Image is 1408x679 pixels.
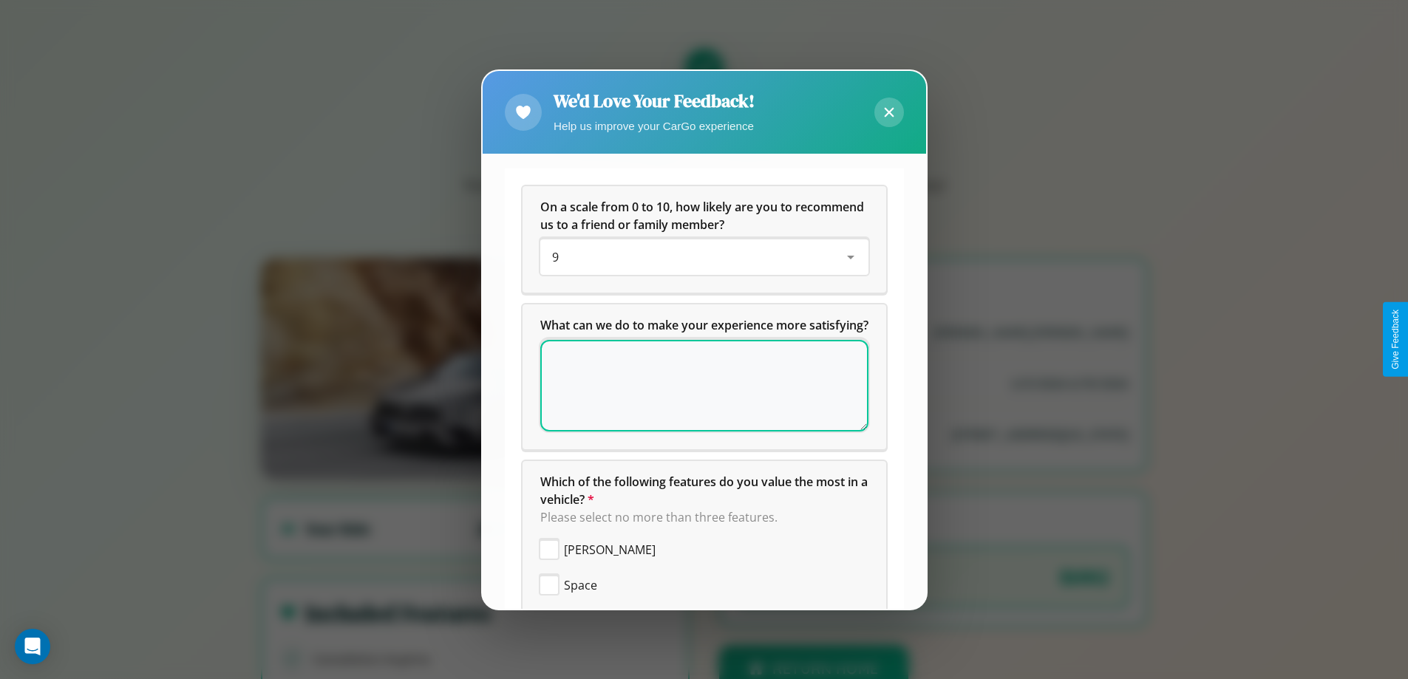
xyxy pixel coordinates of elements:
span: [PERSON_NAME] [564,541,656,559]
span: Space [564,576,597,594]
span: What can we do to make your experience more satisfying? [540,317,868,333]
span: Please select no more than three features. [540,509,778,525]
h2: We'd Love Your Feedback! [554,89,755,113]
span: 9 [552,249,559,265]
div: On a scale from 0 to 10, how likely are you to recommend us to a friend or family member? [523,186,886,293]
p: Help us improve your CarGo experience [554,116,755,136]
span: On a scale from 0 to 10, how likely are you to recommend us to a friend or family member? [540,199,867,233]
h5: On a scale from 0 to 10, how likely are you to recommend us to a friend or family member? [540,198,868,233]
span: Which of the following features do you value the most in a vehicle? [540,474,871,508]
div: Open Intercom Messenger [15,629,50,664]
div: On a scale from 0 to 10, how likely are you to recommend us to a friend or family member? [540,239,868,275]
div: Give Feedback [1390,310,1401,369]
